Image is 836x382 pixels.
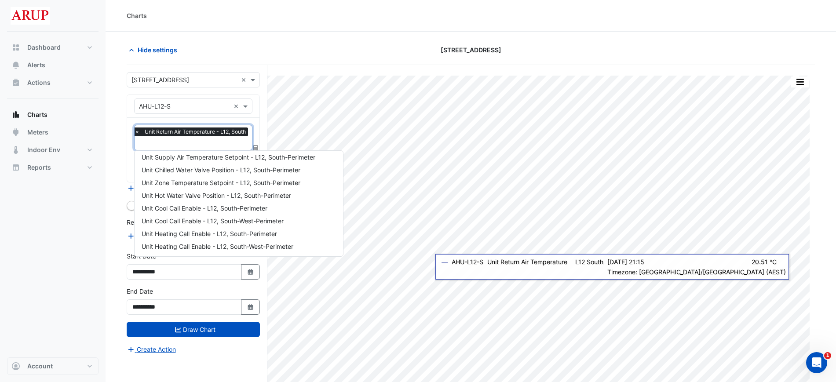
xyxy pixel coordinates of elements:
span: Charts [27,110,47,119]
div: Options List [135,151,343,256]
span: Unit Zone Temperature Setpoint - L12, South-Perimeter [142,179,300,186]
span: Reports [27,163,51,172]
span: Clear [234,102,241,111]
span: Hide settings [138,45,177,55]
app-icon: Reports [11,163,20,172]
span: 1 [824,352,831,359]
fa-icon: Select Date [247,268,255,276]
button: Actions [7,74,99,91]
span: Choose Function [252,144,260,152]
app-icon: Actions [11,78,20,87]
div: Charts [127,11,147,20]
span: Account [27,362,53,371]
button: Add Equipment [127,183,180,193]
app-icon: Meters [11,128,20,137]
span: Unit Return Air Temperature - L12, South [142,127,248,136]
span: Indoor Env [27,146,60,154]
label: Start Date [127,251,156,261]
app-icon: Alerts [11,61,20,69]
span: Clear [241,75,248,84]
span: Unit Cool Call Enable - L12, South-West-Perimeter [142,217,284,225]
label: Reference Lines [127,218,173,227]
app-icon: Charts [11,110,20,119]
span: Unit Chilled Water Valve Position - L12, South-Perimeter [142,166,300,174]
button: Add Reference Line [127,231,192,241]
button: Account [7,357,99,375]
button: Indoor Env [7,141,99,159]
button: Meters [7,124,99,141]
span: Unit Supply Air Temperature Setpoint - L12, South-Perimeter [142,153,315,161]
label: End Date [127,287,153,296]
span: Unit Cool Call Enable - L12, South-Perimeter [142,204,267,212]
span: Dashboard [27,43,61,52]
span: Unit Heating Call Enable - L12, South-Perimeter [142,230,277,237]
img: Company Logo [11,7,50,25]
button: Alerts [7,56,99,74]
fa-icon: Select Date [247,303,255,311]
button: Hide settings [127,42,183,58]
span: × [133,127,141,136]
app-icon: Indoor Env [11,146,20,154]
span: Meters [27,128,48,137]
span: [STREET_ADDRESS] [441,45,501,55]
span: Unit Heating Call Enable - L12, South-West-Perimeter [142,243,293,250]
span: Actions [27,78,51,87]
span: Unit Hot Water Valve Position - L12, South-Perimeter [142,192,291,199]
button: Dashboard [7,39,99,56]
button: Reports [7,159,99,176]
app-icon: Dashboard [11,43,20,52]
iframe: Intercom live chat [806,352,827,373]
button: Create Action [127,344,176,354]
button: More Options [791,76,809,87]
button: Draw Chart [127,322,260,337]
button: Charts [7,106,99,124]
span: Alerts [27,61,45,69]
